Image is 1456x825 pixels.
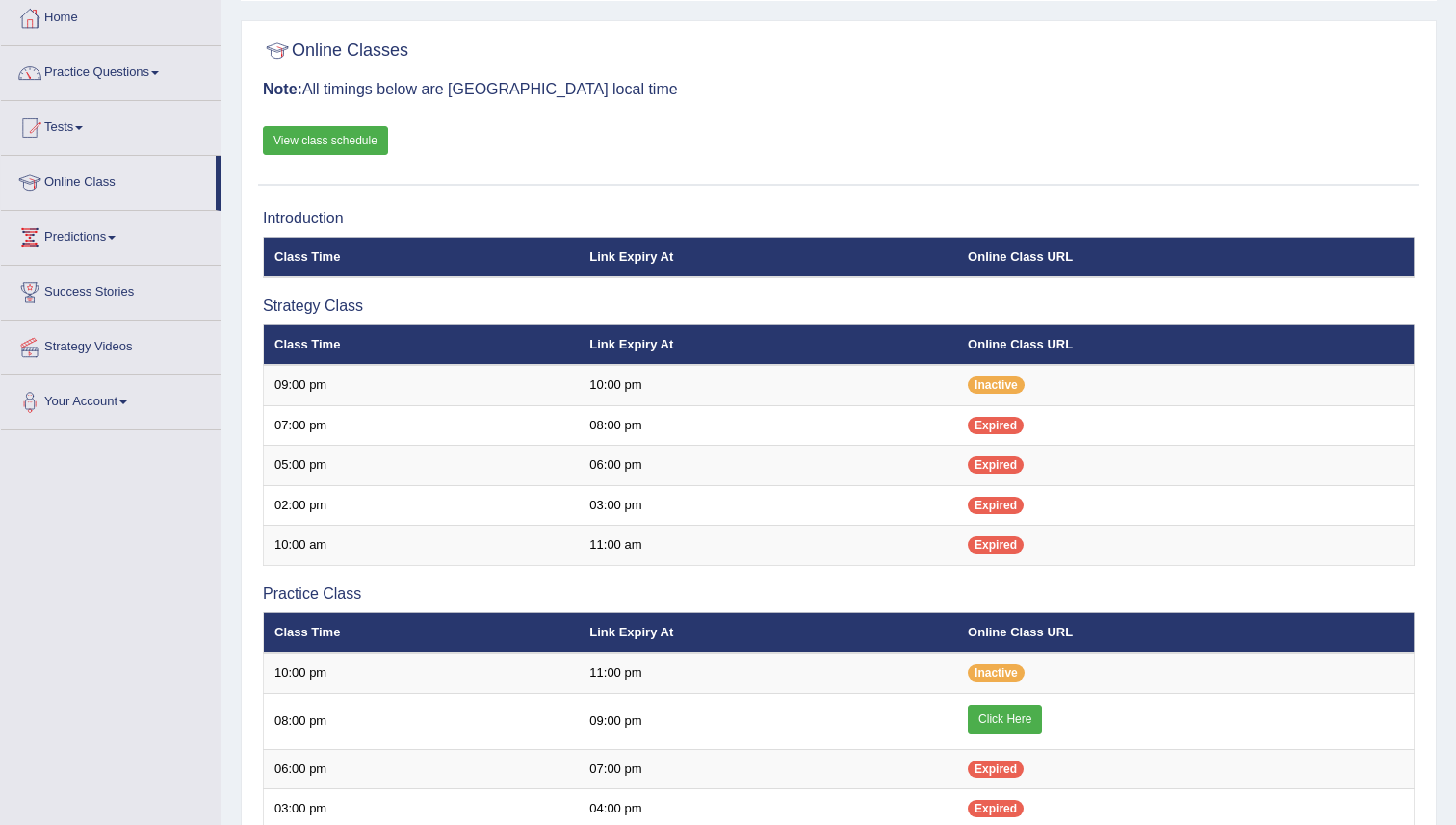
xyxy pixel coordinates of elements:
th: Class Time [264,612,580,653]
td: 11:00 am [579,526,957,566]
h3: Introduction [263,210,1415,227]
td: 11:00 pm [579,653,957,693]
span: Expired [968,800,1024,817]
span: Inactive [968,376,1025,394]
a: Predictions [1,211,221,259]
a: View class schedule [263,126,388,155]
td: 05:00 pm [264,446,580,486]
span: Expired [968,497,1024,514]
td: 08:00 pm [579,405,957,446]
td: 08:00 pm [264,693,580,749]
th: Class Time [264,324,580,365]
a: Practice Questions [1,46,221,94]
a: Online Class [1,156,216,204]
th: Link Expiry At [579,324,957,365]
td: 09:00 pm [264,365,580,405]
a: Strategy Videos [1,321,221,369]
th: Online Class URL [957,324,1414,365]
td: 07:00 pm [579,749,957,789]
a: Click Here [968,705,1042,734]
td: 09:00 pm [579,693,957,749]
h3: Strategy Class [263,297,1415,315]
h3: All timings below are [GEOGRAPHIC_DATA] local time [263,81,1415,98]
td: 06:00 pm [579,446,957,486]
span: Expired [968,761,1024,778]
th: Online Class URL [957,612,1414,653]
td: 10:00 pm [579,365,957,405]
th: Class Time [264,237,580,277]
td: 07:00 pm [264,405,580,446]
span: Expired [968,456,1024,474]
td: 10:00 am [264,526,580,566]
a: Tests [1,101,221,149]
h3: Practice Class [263,585,1415,603]
a: Your Account [1,375,221,424]
span: Inactive [968,664,1025,682]
th: Online Class URL [957,237,1414,277]
span: Expired [968,536,1024,554]
th: Link Expiry At [579,237,957,277]
h2: Online Classes [263,37,408,65]
td: 06:00 pm [264,749,580,789]
td: 10:00 pm [264,653,580,693]
th: Link Expiry At [579,612,957,653]
a: Success Stories [1,266,221,314]
b: Note: [263,81,302,97]
td: 02:00 pm [264,485,580,526]
td: 03:00 pm [579,485,957,526]
span: Expired [968,417,1024,434]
